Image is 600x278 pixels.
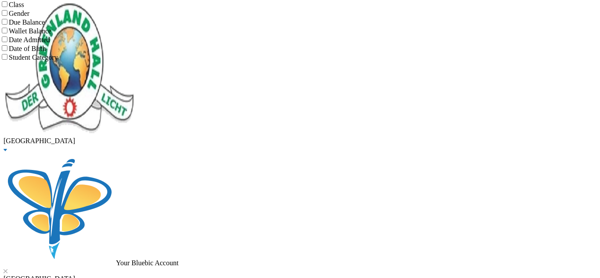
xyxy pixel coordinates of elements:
span: Student Category [9,54,58,61]
input: Date of Birth [2,45,7,51]
input: Due Balance [2,19,7,25]
span: Your Bluebic Account [116,259,178,267]
input: Gender [2,10,7,16]
span: Gender [9,10,29,17]
input: Date Admitted [2,36,7,42]
span: Date Admitted [9,36,50,43]
input: Wallet Balance [2,28,7,33]
img: logo [4,4,135,135]
span: Date of Birth [9,45,46,52]
span: Wallet Balance [9,27,51,35]
input: Student Category [2,54,7,60]
input: Class [2,1,7,7]
div: [GEOGRAPHIC_DATA] [4,137,596,145]
span: Class [9,1,24,8]
span: Due Balance [9,18,45,26]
